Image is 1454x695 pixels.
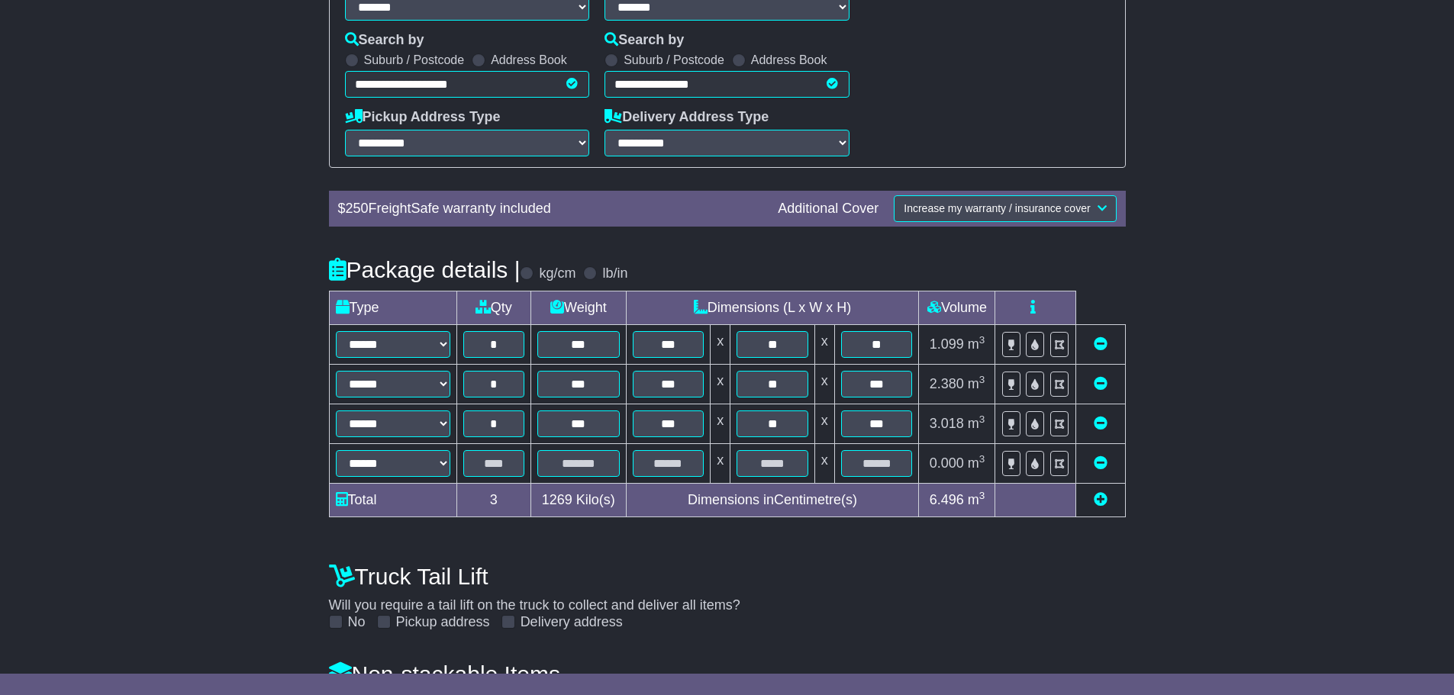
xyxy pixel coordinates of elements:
[751,53,827,67] label: Address Book
[531,483,627,516] td: Kilo(s)
[626,291,919,324] td: Dimensions (L x W x H)
[1094,455,1107,471] a: Remove this item
[602,265,627,282] label: lb/in
[396,614,490,631] label: Pickup address
[968,376,985,391] span: m
[542,492,572,507] span: 1269
[979,334,985,346] sup: 3
[531,291,627,324] td: Weight
[814,404,834,443] td: x
[919,291,995,324] td: Volume
[904,202,1090,214] span: Increase my warranty / insurance cover
[604,109,769,126] label: Delivery Address Type
[1094,492,1107,507] a: Add new item
[979,453,985,465] sup: 3
[1094,376,1107,391] a: Remove this item
[814,443,834,483] td: x
[330,201,771,217] div: $ FreightSafe warranty included
[711,324,730,364] td: x
[345,32,424,49] label: Search by
[346,201,369,216] span: 250
[329,483,456,516] td: Total
[348,614,366,631] label: No
[456,483,531,516] td: 3
[930,376,964,391] span: 2.380
[329,257,521,282] h4: Package details |
[711,404,730,443] td: x
[604,32,684,49] label: Search by
[930,455,964,471] span: 0.000
[979,490,985,501] sup: 3
[979,413,985,425] sup: 3
[345,109,501,126] label: Pickup Address Type
[814,324,834,364] td: x
[329,661,1126,687] h4: Non-stackable Items
[491,53,567,67] label: Address Book
[930,336,964,352] span: 1.099
[364,53,465,67] label: Suburb / Postcode
[894,195,1116,222] button: Increase my warranty / insurance cover
[539,265,575,282] label: kg/cm
[626,483,919,516] td: Dimensions in Centimetre(s)
[329,564,1126,589] h4: Truck Tail Lift
[521,614,623,631] label: Delivery address
[968,336,985,352] span: m
[321,556,1133,631] div: Will you require a tail lift on the truck to collect and deliver all items?
[814,364,834,404] td: x
[711,443,730,483] td: x
[968,455,985,471] span: m
[329,291,456,324] td: Type
[979,374,985,385] sup: 3
[770,201,886,217] div: Additional Cover
[711,364,730,404] td: x
[456,291,531,324] td: Qty
[968,416,985,431] span: m
[930,416,964,431] span: 3.018
[968,492,985,507] span: m
[1094,336,1107,352] a: Remove this item
[624,53,724,67] label: Suburb / Postcode
[1094,416,1107,431] a: Remove this item
[930,492,964,507] span: 6.496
